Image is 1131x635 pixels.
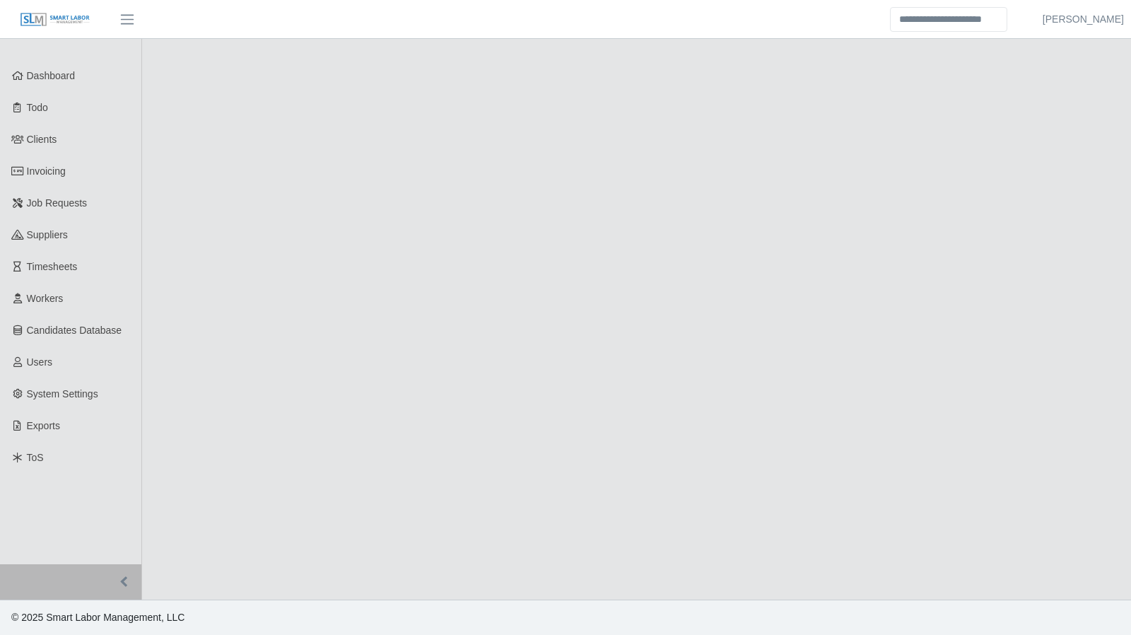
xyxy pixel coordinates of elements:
[27,452,44,463] span: ToS
[11,612,184,623] span: © 2025 Smart Labor Management, LLC
[27,325,122,336] span: Candidates Database
[27,70,76,81] span: Dashboard
[27,102,48,113] span: Todo
[27,420,60,431] span: Exports
[27,388,98,400] span: System Settings
[27,197,88,209] span: Job Requests
[27,261,78,272] span: Timesheets
[1043,12,1124,27] a: [PERSON_NAME]
[27,293,64,304] span: Workers
[20,12,90,28] img: SLM Logo
[27,356,53,368] span: Users
[890,7,1007,32] input: Search
[27,134,57,145] span: Clients
[27,229,68,240] span: Suppliers
[27,165,66,177] span: Invoicing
